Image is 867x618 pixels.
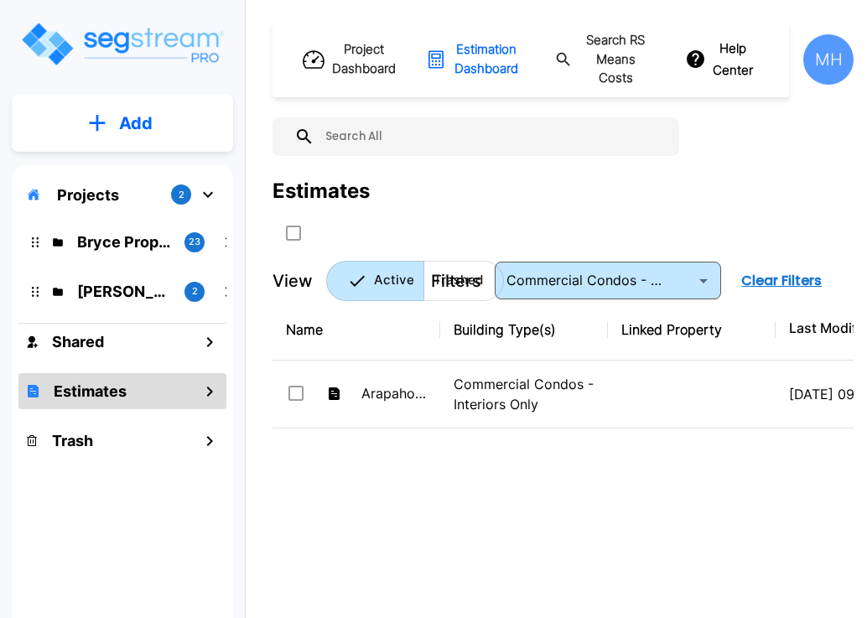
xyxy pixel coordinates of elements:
h1: Search RS Means Costs [579,31,652,88]
h1: Estimation Dashboard [454,40,518,78]
p: Projects [57,184,119,206]
h1: Trash [52,429,93,452]
p: Arapahoe Property [361,383,427,403]
input: Search All [314,117,671,156]
h1: Project Dashboard [332,40,396,78]
div: Name [286,319,427,340]
div: Estimates [273,176,370,206]
button: Clear Filters [735,264,828,298]
p: Add [119,111,153,136]
p: Trashed [433,271,483,290]
p: Bryce Properties [77,231,171,253]
p: Active [374,271,414,290]
button: Trashed [423,261,504,301]
p: Romero Properties [77,280,171,303]
button: Open [692,269,715,293]
h1: Shared [52,330,104,353]
div: MH [803,34,854,85]
h1: Estimates [54,380,127,402]
button: Add [12,99,233,148]
p: 2 [179,188,184,202]
img: Logo [19,20,225,68]
th: Building Type(s) [440,299,608,361]
button: Estimation Dashboard [419,34,527,85]
th: Linked Property [608,299,776,361]
div: Platform [326,261,504,301]
p: 2 [192,284,198,299]
button: Help Center [682,33,760,87]
input: Building Types [500,269,667,293]
p: 23 [189,235,200,249]
p: Commercial Condos - Interiors Only [454,374,594,414]
button: Search RS Means Costs [548,24,662,95]
button: Project Dashboard [302,34,399,85]
button: SelectAll [277,216,310,250]
p: View [273,268,313,293]
button: Active [326,261,424,301]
